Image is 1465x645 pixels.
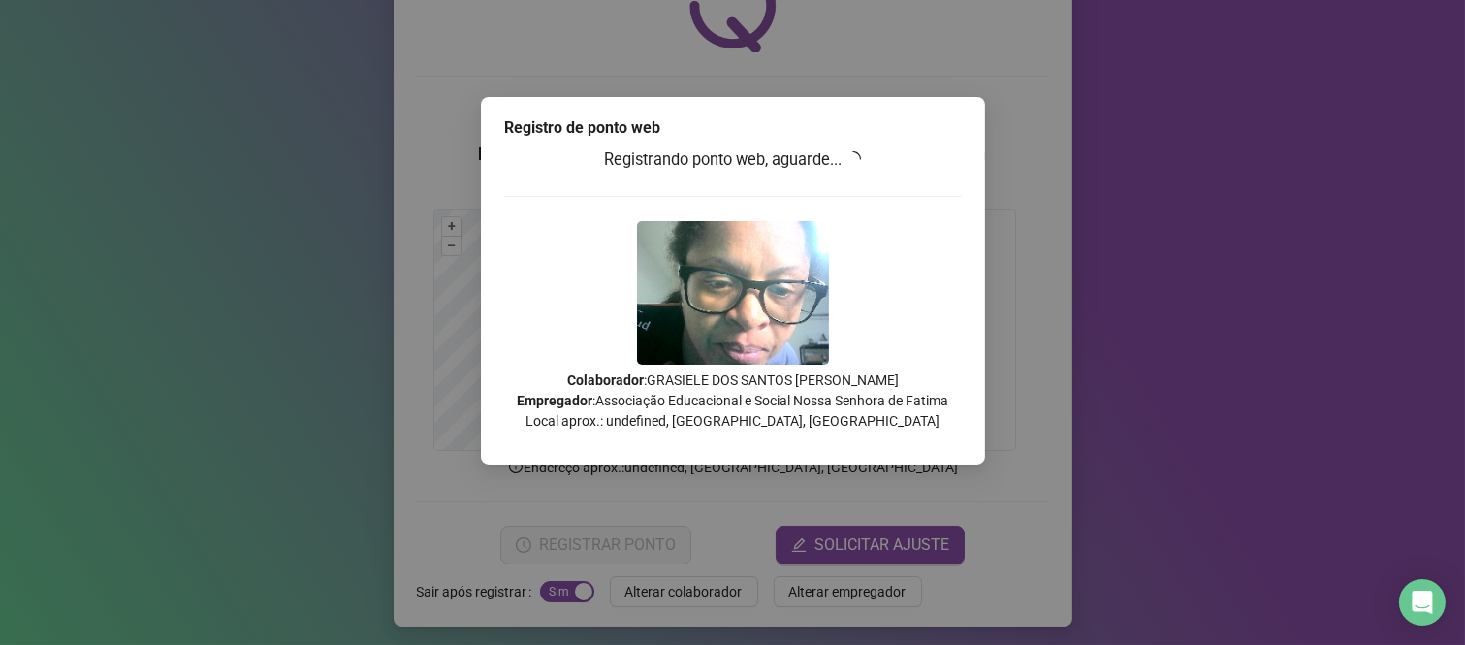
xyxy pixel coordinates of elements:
span: loading [845,151,861,167]
strong: Colaborador [567,372,644,388]
h3: Registrando ponto web, aguarde... [504,147,962,173]
p: : GRASIELE DOS SANTOS [PERSON_NAME] : Associação Educacional e Social Nossa Senhora de Fatima Loc... [504,371,962,432]
div: Open Intercom Messenger [1399,579,1446,626]
img: 2Q== [637,221,829,365]
div: Registro de ponto web [504,116,962,140]
strong: Empregador [517,393,592,408]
